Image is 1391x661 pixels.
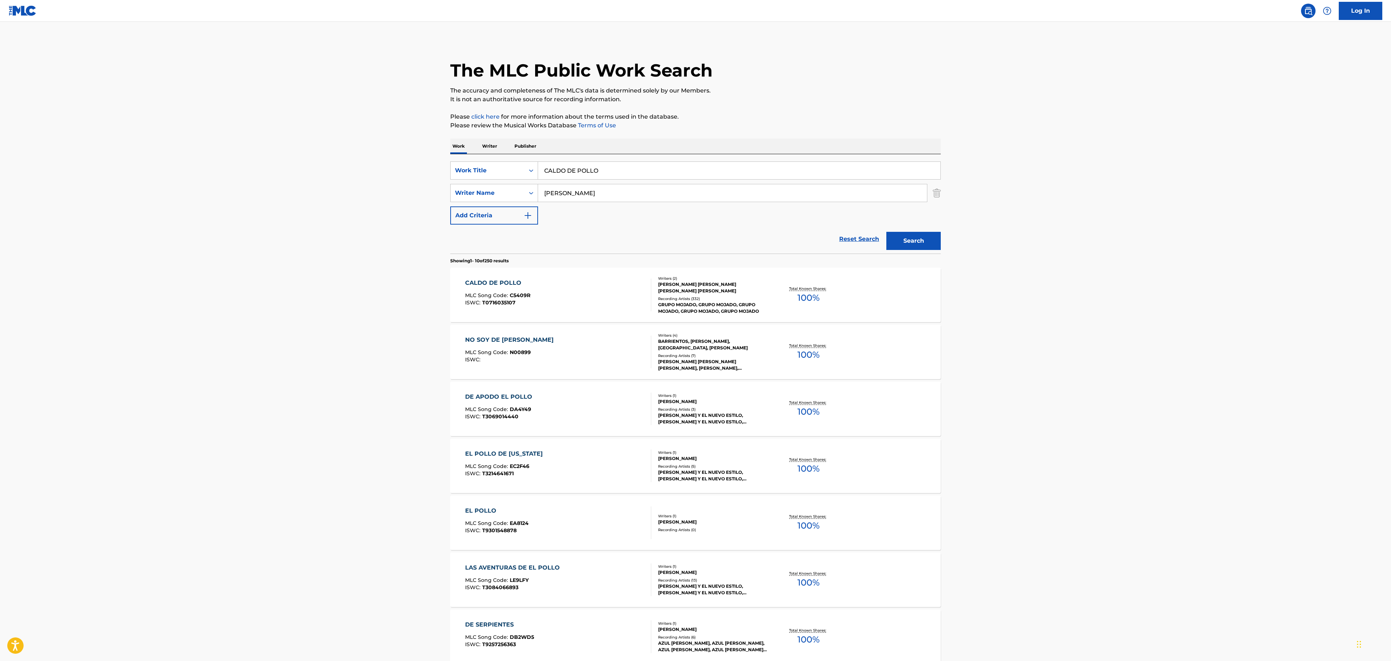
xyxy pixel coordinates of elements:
[465,299,482,306] span: ISWC :
[576,122,616,129] a: Terms of Use
[658,398,768,405] div: [PERSON_NAME]
[658,583,768,596] div: [PERSON_NAME] Y EL NUEVO ESTILO, [PERSON_NAME] Y EL NUEVO ESTILO, [PERSON_NAME] Y EL NUEVO ESTILO...
[510,406,531,412] span: DA4Y49
[1355,626,1391,661] iframe: Chat Widget
[450,139,467,154] p: Work
[797,348,820,361] span: 100 %
[455,189,520,197] div: Writer Name
[450,121,941,130] p: Please review the Musical Works Database
[1301,4,1316,18] a: Public Search
[658,464,768,469] div: Recording Artists ( 5 )
[465,406,510,412] span: MLC Song Code :
[465,520,510,526] span: MLC Song Code :
[465,393,536,401] div: DE APODO EL POLLO
[797,519,820,532] span: 100 %
[658,469,768,482] div: [PERSON_NAME] Y EL NUEVO ESTILO, [PERSON_NAME] Y EL NUEVO ESTILO, [PERSON_NAME] Y EL NUEVO ESTILO...
[658,626,768,633] div: [PERSON_NAME]
[465,292,510,299] span: MLC Song Code :
[510,349,531,356] span: N00899
[465,336,557,344] div: NO SOY DE [PERSON_NAME]
[658,301,768,315] div: GRUPO MOJADO, GRUPO MOJADO, GRUPO MOJADO, GRUPO MOJADO, GRUPO MOJADO
[450,496,941,550] a: EL POLLOMLC Song Code:EA8124ISWC:T9301548878Writers (1)[PERSON_NAME]Recording Artists (0)Total Kn...
[658,578,768,583] div: Recording Artists ( 13 )
[797,633,820,646] span: 100 %
[789,514,828,519] p: Total Known Shares:
[789,343,828,348] p: Total Known Shares:
[836,231,883,247] a: Reset Search
[797,405,820,418] span: 100 %
[465,349,510,356] span: MLC Song Code :
[465,449,546,458] div: EL POLLO DE [US_STATE]
[465,356,482,363] span: ISWC :
[482,641,516,648] span: T9257256363
[450,325,941,379] a: NO SOY DE [PERSON_NAME]MLC Song Code:N00899ISWC:Writers (4)BARRIENTOS, [PERSON_NAME], [GEOGRAPHIC...
[658,621,768,626] div: Writers ( 1 )
[658,393,768,398] div: Writers ( 1 )
[465,470,482,477] span: ISWC :
[9,5,37,16] img: MLC Logo
[789,457,828,462] p: Total Known Shares:
[510,520,529,526] span: EA8124
[658,412,768,425] div: [PERSON_NAME] Y EL NUEVO ESTILO, [PERSON_NAME] Y EL NUEVO ESTILO, [PERSON_NAME] Y EL NUEVO ESTILO
[1357,633,1361,655] div: Drag
[465,279,530,287] div: CALDO DE POLLO
[658,407,768,412] div: Recording Artists ( 3 )
[465,577,510,583] span: MLC Song Code :
[658,450,768,455] div: Writers ( 1 )
[658,569,768,576] div: [PERSON_NAME]
[658,276,768,281] div: Writers ( 2 )
[658,455,768,462] div: [PERSON_NAME]
[510,634,534,640] span: DB2WD5
[450,59,713,81] h1: The MLC Public Work Search
[465,641,482,648] span: ISWC :
[471,113,500,120] a: click here
[1323,7,1331,15] img: help
[450,439,941,493] a: EL POLLO DE [US_STATE]MLC Song Code:EC2F46ISWC:T3214641671Writers (1)[PERSON_NAME]Recording Artis...
[886,232,941,250] button: Search
[510,292,530,299] span: C5409R
[450,206,538,225] button: Add Criteria
[658,281,768,294] div: [PERSON_NAME] [PERSON_NAME] [PERSON_NAME] [PERSON_NAME]
[658,358,768,371] div: [PERSON_NAME] [PERSON_NAME] [PERSON_NAME], [PERSON_NAME], [PERSON_NAME] [PERSON_NAME]
[797,576,820,589] span: 100 %
[789,571,828,576] p: Total Known Shares:
[482,299,516,306] span: T0716035107
[465,584,482,591] span: ISWC :
[658,513,768,519] div: Writers ( 1 )
[450,112,941,121] p: Please for more information about the terms used in the database.
[465,620,534,629] div: DE SERPIENTES
[1304,7,1313,15] img: search
[465,527,482,534] span: ISWC :
[658,519,768,525] div: [PERSON_NAME]
[450,161,941,254] form: Search Form
[1339,2,1382,20] a: Log In
[510,463,529,469] span: EC2F46
[482,413,518,420] span: T3069014440
[658,640,768,653] div: AZUL [PERSON_NAME], AZUL [PERSON_NAME], AZUL [PERSON_NAME], AZUL [PERSON_NAME], AZUL [PERSON_NAME]
[450,268,941,322] a: CALDO DE POLLOMLC Song Code:C5409RISWC:T0716035107Writers (2)[PERSON_NAME] [PERSON_NAME] [PERSON_...
[789,628,828,633] p: Total Known Shares:
[789,286,828,291] p: Total Known Shares:
[465,563,563,572] div: LAS AVENTURAS DE EL POLLO
[797,462,820,475] span: 100 %
[512,139,538,154] p: Publisher
[658,333,768,338] div: Writers ( 4 )
[510,577,529,583] span: LE9LFY
[482,527,517,534] span: T9301548878
[465,634,510,640] span: MLC Song Code :
[658,296,768,301] div: Recording Artists ( 332 )
[1320,4,1334,18] div: Help
[789,400,828,405] p: Total Known Shares:
[450,553,941,607] a: LAS AVENTURAS DE EL POLLOMLC Song Code:LE9LFYISWC:T3084066893Writers (1)[PERSON_NAME]Recording Ar...
[658,635,768,640] div: Recording Artists ( 6 )
[480,139,499,154] p: Writer
[465,463,510,469] span: MLC Song Code :
[658,353,768,358] div: Recording Artists ( 7 )
[797,291,820,304] span: 100 %
[465,506,529,515] div: EL POLLO
[455,166,520,175] div: Work Title
[450,258,509,264] p: Showing 1 - 10 of 250 results
[658,338,768,351] div: BARRIENTOS, [PERSON_NAME], [GEOGRAPHIC_DATA], [PERSON_NAME]
[465,413,482,420] span: ISWC :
